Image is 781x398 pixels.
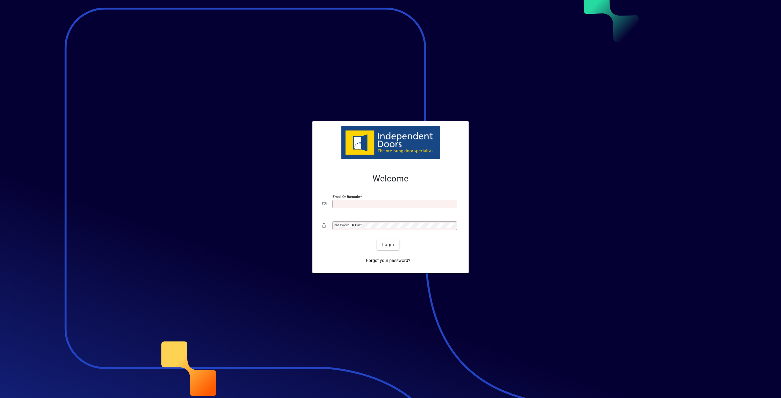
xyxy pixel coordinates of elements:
mat-label: Email or Barcode [333,195,360,199]
h2: Welcome [322,174,459,184]
span: Login [382,242,394,248]
a: Forgot your password? [364,255,413,266]
span: Forgot your password? [366,257,410,264]
button: Login [377,239,399,250]
mat-label: Password or Pin [334,223,360,227]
